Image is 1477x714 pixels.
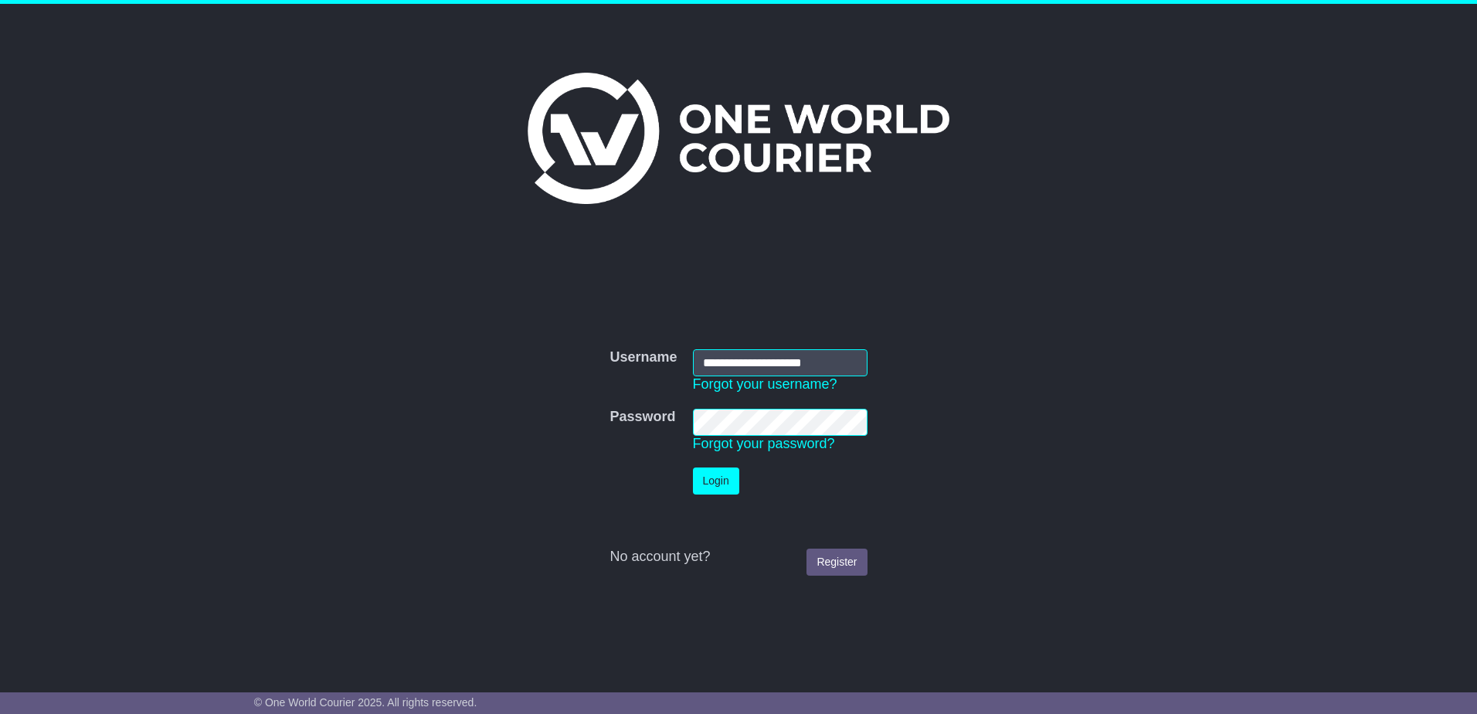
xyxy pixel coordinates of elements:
a: Forgot your password? [693,436,835,451]
label: Username [609,349,677,366]
span: © One World Courier 2025. All rights reserved. [254,696,477,709]
a: Register [806,549,867,576]
a: Forgot your username? [693,376,837,392]
label: Password [609,409,675,426]
div: No account yet? [609,549,867,566]
button: Login [693,467,739,495]
img: One World [528,73,949,204]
